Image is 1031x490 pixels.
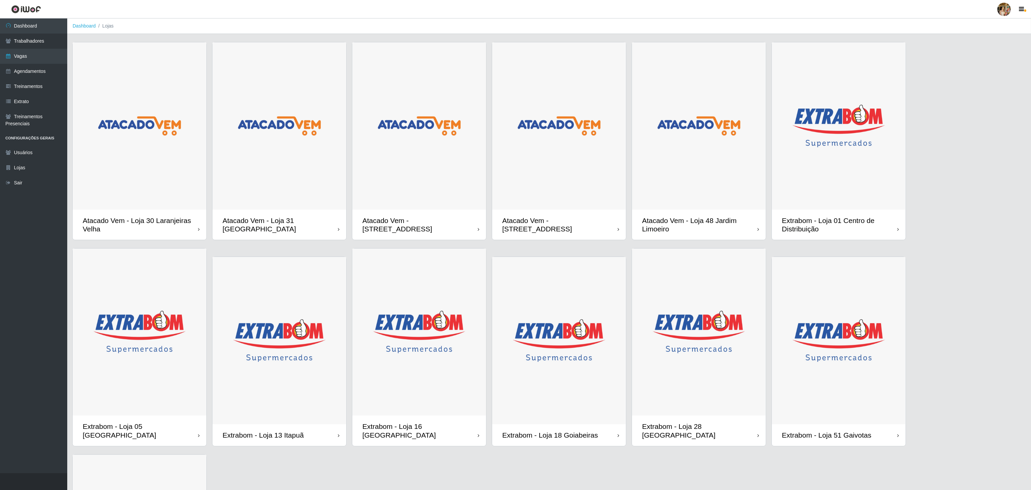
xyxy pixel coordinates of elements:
[492,257,626,424] img: cardImg
[73,23,96,29] a: Dashboard
[632,249,766,446] a: Extrabom - Loja 28 [GEOGRAPHIC_DATA]
[352,249,486,446] a: Extrabom - Loja 16 [GEOGRAPHIC_DATA]
[212,42,346,210] img: cardImg
[502,431,598,439] div: Extrabom - Loja 18 Goiabeiras
[492,257,626,446] a: Extrabom - Loja 18 Goiabeiras
[73,42,206,240] a: Atacado Vem - Loja 30 Laranjeiras Velha
[83,422,198,439] div: Extrabom - Loja 05 [GEOGRAPHIC_DATA]
[212,257,346,424] img: cardImg
[352,249,486,416] img: cardImg
[642,422,757,439] div: Extrabom - Loja 28 [GEOGRAPHIC_DATA]
[782,431,871,439] div: Extrabom - Loja 51 Gaivotas
[782,216,897,233] div: Extrabom - Loja 01 Centro de Distribuição
[772,42,906,240] a: Extrabom - Loja 01 Centro de Distribuição
[352,42,486,210] img: cardImg
[502,216,618,233] div: Atacado Vem - [STREET_ADDRESS]
[642,216,757,233] div: Atacado Vem - Loja 48 Jardim Limoeiro
[362,422,478,439] div: Extrabom - Loja 16 [GEOGRAPHIC_DATA]
[223,431,304,439] div: Extrabom - Loja 13 Itapuã
[73,249,206,416] img: cardImg
[67,18,1031,34] nav: breadcrumb
[73,42,206,210] img: cardImg
[632,42,766,210] img: cardImg
[492,42,626,240] a: Atacado Vem - [STREET_ADDRESS]
[492,42,626,210] img: cardImg
[772,257,906,446] a: Extrabom - Loja 51 Gaivotas
[772,257,906,424] img: cardImg
[772,42,906,210] img: cardImg
[362,216,478,233] div: Atacado Vem - [STREET_ADDRESS]
[73,249,206,446] a: Extrabom - Loja 05 [GEOGRAPHIC_DATA]
[96,23,114,30] li: Lojas
[11,5,41,13] img: CoreUI Logo
[223,216,338,233] div: Atacado Vem - Loja 31 [GEOGRAPHIC_DATA]
[83,216,198,233] div: Atacado Vem - Loja 30 Laranjeiras Velha
[352,42,486,240] a: Atacado Vem - [STREET_ADDRESS]
[212,42,346,240] a: Atacado Vem - Loja 31 [GEOGRAPHIC_DATA]
[632,249,766,416] img: cardImg
[212,257,346,446] a: Extrabom - Loja 13 Itapuã
[632,42,766,240] a: Atacado Vem - Loja 48 Jardim Limoeiro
